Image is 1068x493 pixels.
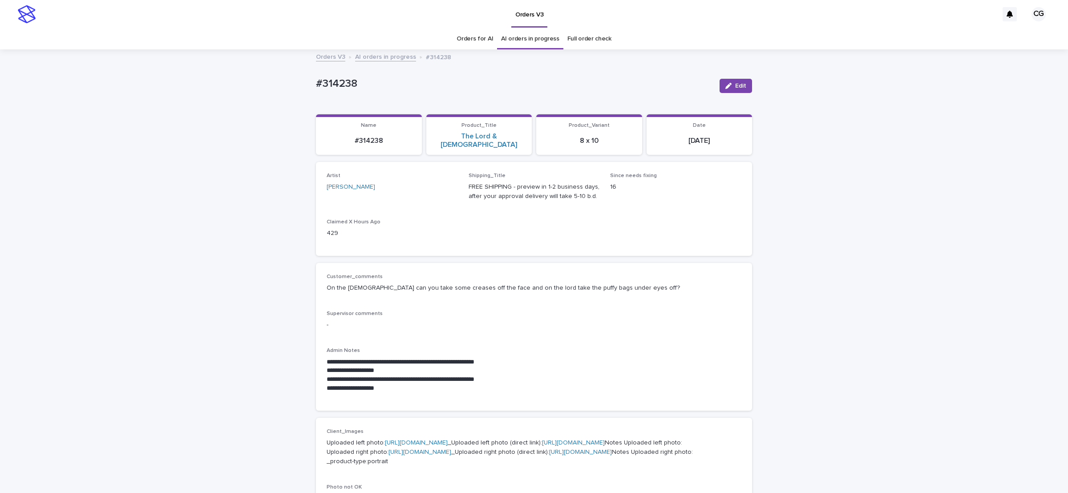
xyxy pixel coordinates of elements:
p: #314238 [316,77,712,90]
span: Photo not OK [327,485,362,490]
a: Orders for AI [457,28,493,49]
a: Orders V3 [316,51,345,61]
p: [DATE] [652,137,747,145]
span: Name [361,123,376,128]
div: CG [1032,7,1046,21]
a: Full order check [567,28,611,49]
p: FREE SHIPPING - preview in 1-2 business days, after your approval delivery will take 5-10 b.d. [469,182,600,201]
p: 8 x 10 [542,137,637,145]
p: #314238 [321,137,417,145]
span: Customer_comments [327,274,383,279]
p: #314238 [426,52,451,61]
span: Client_Images [327,429,364,434]
a: AI orders in progress [501,28,559,49]
span: Product_Variant [569,123,610,128]
span: Edit [735,83,746,89]
span: Artist [327,173,340,178]
p: - [327,320,741,330]
img: stacker-logo-s-only.png [18,5,36,23]
p: 16 [610,182,741,192]
p: On the [DEMOGRAPHIC_DATA] can you take some creases off the face and on the lord take the puffy b... [327,283,741,293]
a: [URL][DOMAIN_NAME] [388,449,451,455]
span: Shipping_Title [469,173,506,178]
span: Claimed X Hours Ago [327,219,380,225]
a: [URL][DOMAIN_NAME] [385,440,448,446]
a: The Lord & [DEMOGRAPHIC_DATA] [432,132,527,149]
a: [URL][DOMAIN_NAME] [549,449,612,455]
span: Date [693,123,706,128]
span: Admin Notes [327,348,360,353]
a: [URL][DOMAIN_NAME] [542,440,605,446]
span: Product_Title [461,123,497,128]
p: 429 [327,229,458,238]
span: Since needs fixing [610,173,657,178]
button: Edit [720,79,752,93]
span: Supervisor comments [327,311,383,316]
a: AI orders in progress [355,51,416,61]
a: [PERSON_NAME] [327,182,375,192]
p: Uploaded left photo: _Uploaded left photo (direct link): Notes Uploaded left photo: Uploaded righ... [327,438,741,466]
